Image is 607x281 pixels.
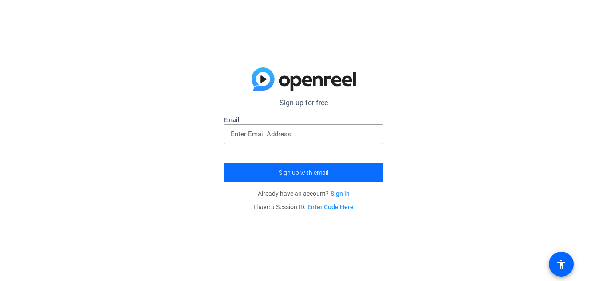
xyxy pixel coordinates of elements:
input: Enter Email Address [231,129,376,139]
span: I have a Session ID. [253,203,354,210]
img: blue-gradient.svg [252,67,356,91]
p: Sign up for free [224,98,383,108]
mat-icon: accessibility [556,259,567,269]
button: Sign up with email [224,163,383,182]
a: Enter Code Here [307,203,354,210]
label: Email [224,115,383,124]
a: Sign in [331,190,350,197]
span: Already have an account? [258,190,350,197]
